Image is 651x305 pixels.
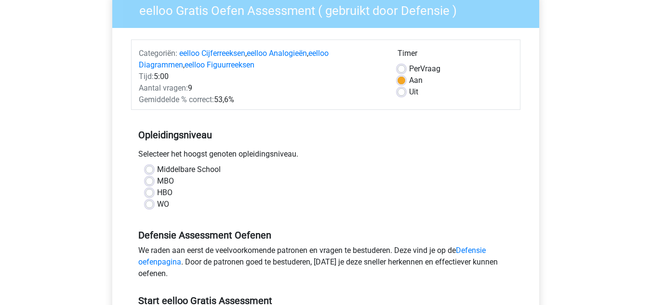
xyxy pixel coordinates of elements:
[157,175,174,187] label: MBO
[409,86,418,98] label: Uit
[132,94,390,106] div: 53,6%
[179,49,245,58] a: eelloo Cijferreeksen
[139,49,177,58] span: Categoriën:
[247,49,307,58] a: eelloo Analogieën
[157,164,221,175] label: Middelbare School
[185,60,254,69] a: eelloo Figuurreeksen
[398,48,513,63] div: Timer
[409,63,440,75] label: Vraag
[409,75,423,86] label: Aan
[131,245,520,283] div: We raden aan eerst de veelvoorkomende patronen en vragen te bestuderen. Deze vind je op de . Door...
[139,72,154,81] span: Tijd:
[138,125,513,145] h5: Opleidingsniveau
[138,229,513,241] h5: Defensie Assessment Oefenen
[131,148,520,164] div: Selecteer het hoogst genoten opleidingsniveau.
[132,82,390,94] div: 9
[139,83,188,93] span: Aantal vragen:
[132,71,390,82] div: 5:00
[132,48,390,71] div: , , ,
[157,199,169,210] label: WO
[139,95,214,104] span: Gemiddelde % correct:
[409,64,420,73] span: Per
[157,187,173,199] label: HBO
